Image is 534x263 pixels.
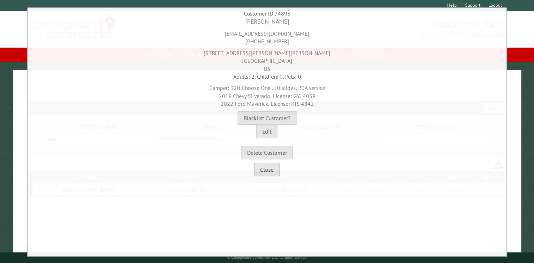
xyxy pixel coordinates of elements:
button: Close [254,163,280,176]
button: Blacklist Customer? [238,111,296,125]
div: Customer ID 74893 [29,10,505,17]
small: © Campground Commander LLC. All rights reserved. [227,255,307,260]
div: Camper: 32ft Choose One..., 0 slides, 20A service [29,80,505,108]
span: 2022 Ford Maverick, License: KIS 4841 [220,100,313,107]
span: 2019 Chevy Silverado, License: GYJ 4039 [218,92,315,99]
button: Delete Customer [241,146,293,159]
button: Edit [256,125,277,138]
div: [EMAIL_ADDRESS][DOMAIN_NAME] [PHONE_NUMBER] [29,26,505,45]
div: Adults: 2, Children: 0, Pets: 0 [29,73,505,80]
div: [PERSON_NAME] [29,17,505,26]
div: [STREET_ADDRESS][PERSON_NAME][PERSON_NAME] [GEOGRAPHIC_DATA] US [29,45,505,73]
